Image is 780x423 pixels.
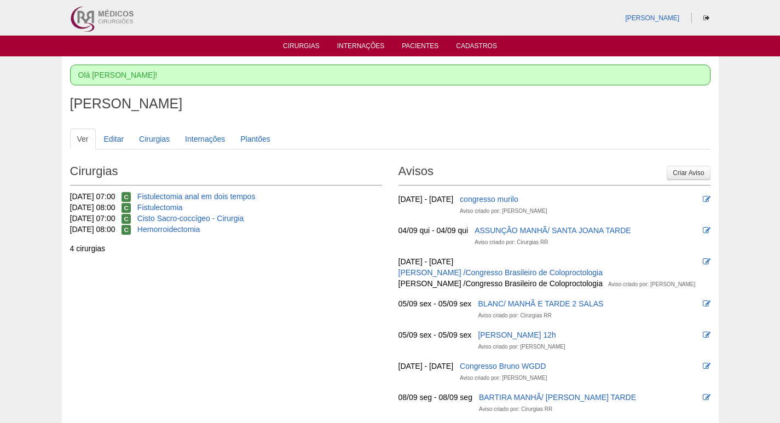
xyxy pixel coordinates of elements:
h2: Cirurgias [70,160,382,186]
a: BLANC/ MANHÃ E TARDE 2 SALAS [478,299,603,308]
a: Ver [70,129,96,149]
a: Hemorroidectomia [137,225,200,234]
a: Congresso Bruno WGDD [460,362,546,370]
div: [PERSON_NAME] /Congresso Brasileiro de Coloproctologia [398,278,603,289]
span: [DATE] 07:00 [70,214,115,223]
div: 04/09 qui - 04/09 qui [398,225,469,236]
div: 05/09 sex - 05/09 sex [398,329,472,340]
i: Editar [703,393,710,401]
div: Aviso criado por: Cirurgias RR [475,237,548,248]
span: Confirmada [122,225,131,235]
div: [DATE] - [DATE] [398,256,454,267]
div: Aviso criado por: [PERSON_NAME] [478,341,565,352]
i: Editar [703,300,710,308]
a: [PERSON_NAME] 12h [478,331,556,339]
i: Editar [703,195,710,203]
i: Sair [703,15,709,21]
div: [DATE] - [DATE] [398,361,454,372]
a: Pacientes [402,42,438,53]
span: Confirmada [122,192,131,202]
a: Internações [178,129,232,149]
div: Olá [PERSON_NAME]! [70,65,710,85]
a: Cisto Sacro-coccígeo - Cirurgia [137,214,244,223]
div: Aviso criado por: [PERSON_NAME] [608,279,695,290]
a: Editar [97,129,131,149]
div: Aviso criado por: Cirurgias RR [478,310,551,321]
a: Cadastros [456,42,497,53]
div: Aviso criado por: Cirurgias RR [479,404,552,415]
a: Criar Aviso [667,166,710,180]
a: [PERSON_NAME] [625,14,679,22]
a: ASSUNÇÃO MANHÃ/ SANTA JOANA TARDE [475,226,631,235]
div: 05/09 sex - 05/09 sex [398,298,472,309]
a: BARTIRA MANHÃ/ [PERSON_NAME] TARDE [479,393,636,402]
i: Editar [703,362,710,370]
i: Editar [703,258,710,265]
a: Internações [337,42,385,53]
i: Editar [703,331,710,339]
h2: Avisos [398,160,710,186]
a: Cirurgias [132,129,177,149]
div: 4 cirurgias [70,243,382,254]
div: Aviso criado por: [PERSON_NAME] [460,373,547,384]
span: Confirmada [122,214,131,224]
a: Fistulectomia [137,203,182,212]
a: [PERSON_NAME] /Congresso Brasileiro de Coloproctologia [398,268,603,277]
div: [DATE] - [DATE] [398,194,454,205]
span: Confirmada [122,203,131,213]
a: congresso murilo [460,195,518,204]
i: Editar [703,227,710,234]
div: 08/09 seg - 08/09 seg [398,392,472,403]
span: [DATE] 08:00 [70,225,115,234]
a: Plantões [233,129,277,149]
a: Cirurgias [283,42,320,53]
a: Fistulectomia anal em dois tempos [137,192,256,201]
span: [DATE] 08:00 [70,203,115,212]
h1: [PERSON_NAME] [70,97,710,111]
span: [DATE] 07:00 [70,192,115,201]
div: Aviso criado por: [PERSON_NAME] [460,206,547,217]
